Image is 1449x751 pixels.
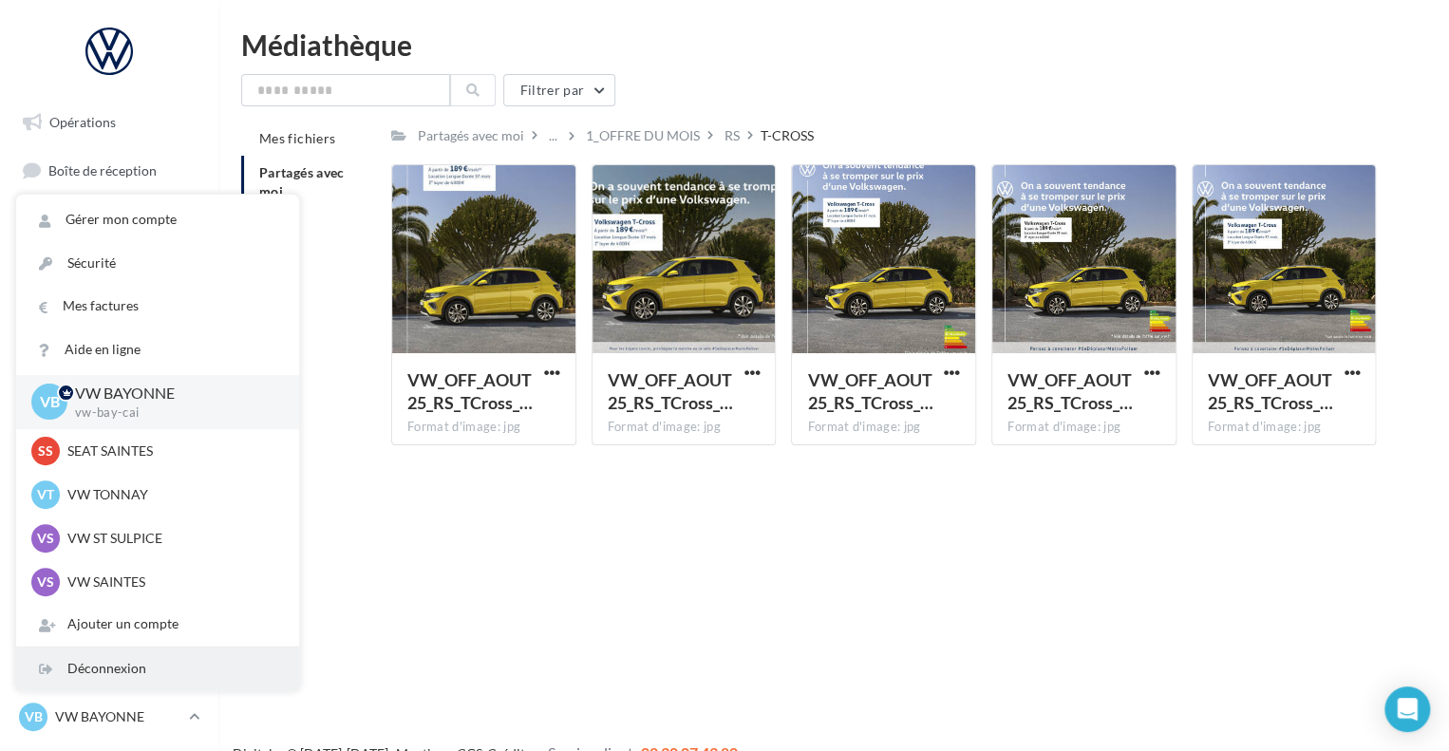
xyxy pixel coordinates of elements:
div: Médiathèque [241,30,1426,59]
span: Partagés avec moi [259,164,345,199]
button: Filtrer par [503,74,615,106]
span: VW_OFF_AOUT25_RS_TCross_STORY [407,369,533,413]
a: VB VW BAYONNE [15,699,203,735]
span: Opérations [49,114,116,130]
div: Format d'image: jpg [1208,419,1361,436]
span: VW_OFF_AOUT25_RS_TCross_GMB [608,369,733,413]
div: Partagés avec moi [418,126,524,145]
a: PLV et print personnalisable [11,435,207,491]
p: VW BAYONNE [75,383,269,404]
span: VB [25,707,43,726]
a: Sécurité [16,242,299,285]
div: 1_OFFRE DU MOIS [586,126,700,145]
span: VS [37,573,54,591]
span: SS [38,441,53,460]
p: VW BAYONNE [55,707,181,726]
div: Open Intercom Messenger [1384,686,1430,732]
div: Déconnexion [16,648,299,690]
div: Format d'image: jpg [807,419,960,436]
span: VB [40,391,60,413]
a: Médiathèque [11,340,207,380]
p: vw-bay-cai [75,404,269,422]
a: Contacts [11,293,207,333]
a: Opérations [11,103,207,142]
div: T-CROSS [761,126,814,145]
a: Mes factures [16,285,299,328]
a: Gérer mon compte [16,198,299,241]
span: VT [37,485,54,504]
span: VS [37,529,54,548]
span: Mes fichiers [259,130,335,146]
a: Campagnes DataOnDemand [11,498,207,554]
div: Format d'image: jpg [407,419,560,436]
span: VW_OFF_AOUT25_RS_TCross_INSTA [807,369,932,413]
span: VW_OFF_AOUT25_RS_TCross_CARRE [1208,369,1333,413]
a: Calendrier [11,387,207,427]
a: Campagnes [11,246,207,286]
p: VW TONNAY [67,485,276,504]
p: VW ST SULPICE [67,529,276,548]
div: Format d'image: jpg [1007,419,1160,436]
div: Format d'image: jpg [608,419,761,436]
a: Boîte de réception [11,150,207,191]
div: ... [545,122,561,149]
a: Visibilité en ligne [11,198,207,238]
div: RS [724,126,740,145]
a: Aide en ligne [16,329,299,371]
span: Boîte de réception [48,161,157,178]
p: SEAT SAINTES [67,441,276,460]
p: VW SAINTES [67,573,276,591]
div: Ajouter un compte [16,603,299,646]
span: VW_OFF_AOUT25_RS_TCross_GMB_720x720px.jpg [1007,369,1133,413]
